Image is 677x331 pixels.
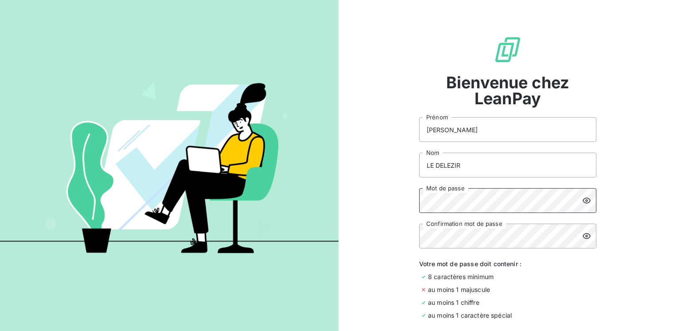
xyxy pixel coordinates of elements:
[428,272,494,281] span: 8 caractères minimum
[494,35,522,64] img: logo sigle
[428,285,490,294] span: au moins 1 majuscule
[419,75,596,106] span: Bienvenue chez LeanPay
[428,311,512,320] span: au moins 1 caractère spécial
[419,117,596,142] input: placeholder
[419,153,596,177] input: placeholder
[419,259,596,268] span: Votre mot de passe doit contenir :
[428,298,479,307] span: au moins 1 chiffre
